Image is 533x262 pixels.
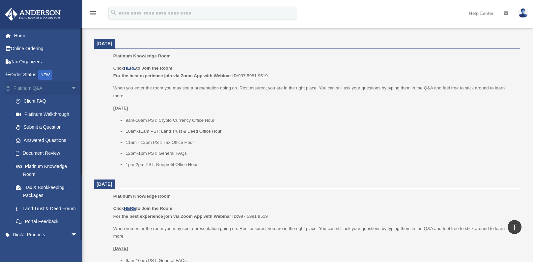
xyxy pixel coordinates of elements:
b: Click to Join the Room [113,66,172,71]
b: For the best experience join via Zoom App with Webinar ID: [113,214,238,219]
li: 1pm-2pm PST: Nonprofit Office Hour [126,161,515,169]
span: [DATE] [97,41,112,46]
li: 12pm-1pm PST: General FAQs [126,149,515,157]
li: 11am - 12pm PST: Tax Office Hour [126,139,515,147]
p: 997 5981 9519 [113,64,515,80]
span: [DATE] [97,181,112,187]
a: Order StatusNEW [5,68,87,82]
a: Platinum Knowledge Room [9,160,84,181]
a: Submit a Question [9,121,87,134]
a: Platinum Walkthrough [9,108,87,121]
a: Digital Productsarrow_drop_down [5,228,87,241]
i: search [110,9,117,16]
a: Tax & Bookkeeping Packages [9,181,87,202]
span: arrow_drop_down [71,228,84,242]
span: Platinum Knowledge Room [113,194,171,199]
p: When you enter the room you may see a presentation going on. Rest assured, you are in the right p... [113,84,515,100]
b: Click to Join the Room [113,206,172,211]
span: Platinum Knowledge Room [113,53,171,58]
a: vertical_align_top [508,220,521,234]
a: Client FAQ [9,95,87,108]
a: Document Review [9,147,87,160]
u: [DATE] [113,246,128,251]
li: 9am-10am PST: Crypto Currency Office Hour [126,116,515,124]
a: Platinum Q&Aarrow_drop_down [5,82,87,95]
a: HERE [124,206,136,211]
i: menu [89,9,97,17]
a: Home [5,29,87,42]
a: Answered Questions [9,134,87,147]
a: Tax Organizers [5,55,87,68]
p: When you enter the room you may see a presentation going on. Rest assured, you are in the right p... [113,225,515,240]
u: [DATE] [113,106,128,111]
img: User Pic [518,8,528,18]
li: 10am-11am PST: Land Trust & Deed Office Hour [126,127,515,135]
a: menu [89,12,97,17]
a: Portal Feedback [9,215,87,228]
i: vertical_align_top [511,223,519,231]
a: HERE [124,66,136,71]
b: For the best experience join via Zoom App with Webinar ID: [113,73,238,78]
a: Online Ordering [5,42,87,55]
div: NEW [38,70,52,80]
a: Land Trust & Deed Forum [9,202,87,215]
p: 997 5981 9519 [113,205,515,220]
img: Anderson Advisors Platinum Portal [3,8,63,21]
span: arrow_drop_down [71,82,84,95]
